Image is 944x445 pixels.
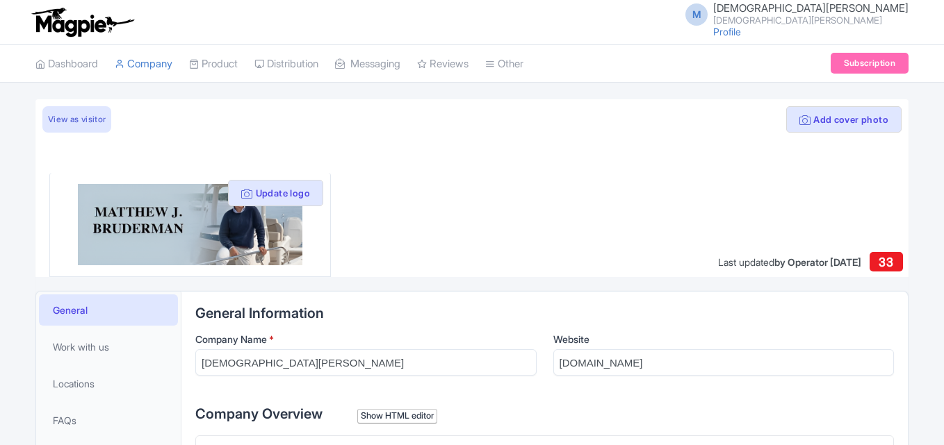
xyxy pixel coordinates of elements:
[195,405,323,422] span: Company Overview
[42,106,111,133] a: View as visitor
[713,16,909,25] small: [DEMOGRAPHIC_DATA][PERSON_NAME]
[485,45,523,83] a: Other
[553,333,589,345] span: Website
[53,339,109,354] span: Work with us
[228,180,323,206] button: Update logo
[677,3,909,25] a: M [DEMOGRAPHIC_DATA][PERSON_NAME] [DEMOGRAPHIC_DATA][PERSON_NAME]
[786,106,902,133] button: Add cover photo
[115,45,172,83] a: Company
[53,413,76,428] span: FAQs
[417,45,469,83] a: Reviews
[39,405,178,436] a: FAQs
[53,376,95,391] span: Locations
[195,305,894,321] h2: General Information
[39,331,178,362] a: Work with us
[35,45,98,83] a: Dashboard
[53,303,88,317] span: General
[78,184,302,265] img: dg7m5ncfnkrlqqizvv3u.png
[29,7,136,37] img: logo-ab69f6fb50320c5b225c76a69d11143b.png
[357,409,437,423] div: Show HTML editor
[713,26,741,37] a: Profile
[718,255,861,269] div: Last updated
[879,255,893,269] span: 33
[39,368,178,399] a: Locations
[254,45,318,83] a: Distribution
[713,1,909,15] span: [DEMOGRAPHIC_DATA][PERSON_NAME]
[195,333,267,345] span: Company Name
[189,45,238,83] a: Product
[774,256,861,268] span: by Operator [DATE]
[335,45,400,83] a: Messaging
[831,53,909,74] a: Subscription
[39,294,178,326] a: General
[685,3,708,26] span: M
